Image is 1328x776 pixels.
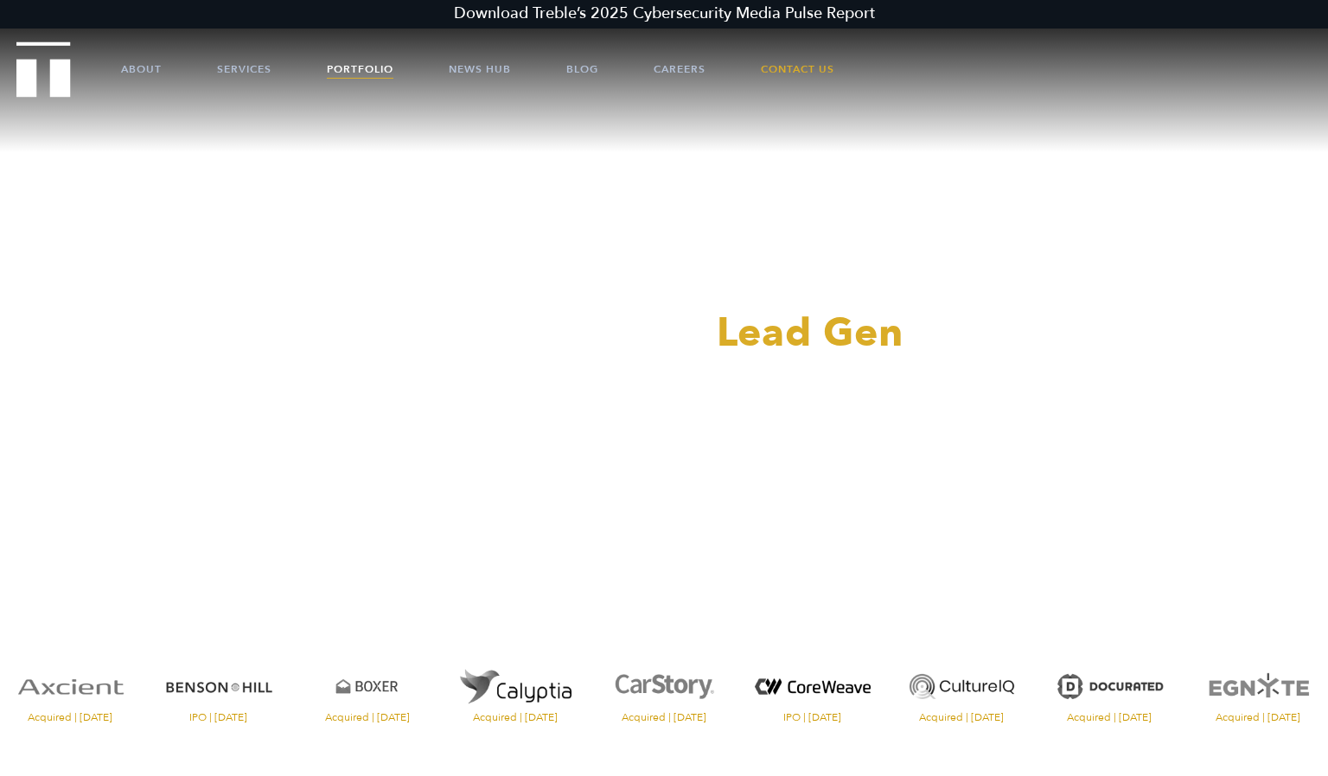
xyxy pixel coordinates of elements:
span: Acquired | [DATE] [297,712,437,722]
span: IPO | [DATE] [743,712,883,722]
a: Visit the CarStory website [594,657,734,722]
a: News Hub [449,43,511,95]
a: Visit the Egnyte website [1188,657,1328,722]
a: Services [217,43,271,95]
img: CarStory logo [594,657,734,716]
a: Visit the Boxer website [297,657,437,722]
a: Careers [654,43,705,95]
span: Acquired | [DATE] [594,712,734,722]
img: Egnyte logo [1188,657,1328,716]
span: Acquired | [DATE] [1040,712,1180,722]
span: Acquired | [DATE] [446,712,586,722]
a: Visit the Culture IQ website [891,657,1031,722]
a: Portfolio [327,43,393,95]
span: Acquired | [DATE] [1188,712,1328,722]
a: Visit the Benson Hill website [149,657,289,722]
a: Visit the website [446,657,586,722]
img: Treble logo [16,41,71,97]
a: Visit the website [743,657,883,722]
img: Benson Hill logo [149,657,289,716]
span: Acquired | [DATE] [891,712,1031,722]
img: Boxer logo [297,657,437,716]
a: Visit the Docurated website [1040,657,1180,722]
a: About [121,43,162,95]
span: IPO | [DATE] [149,712,289,722]
a: Blog [566,43,598,95]
span: Lead Gen [717,306,903,360]
img: Culture IQ logo [891,657,1031,716]
img: Docurated logo [1040,657,1180,716]
a: Contact Us [761,43,834,95]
